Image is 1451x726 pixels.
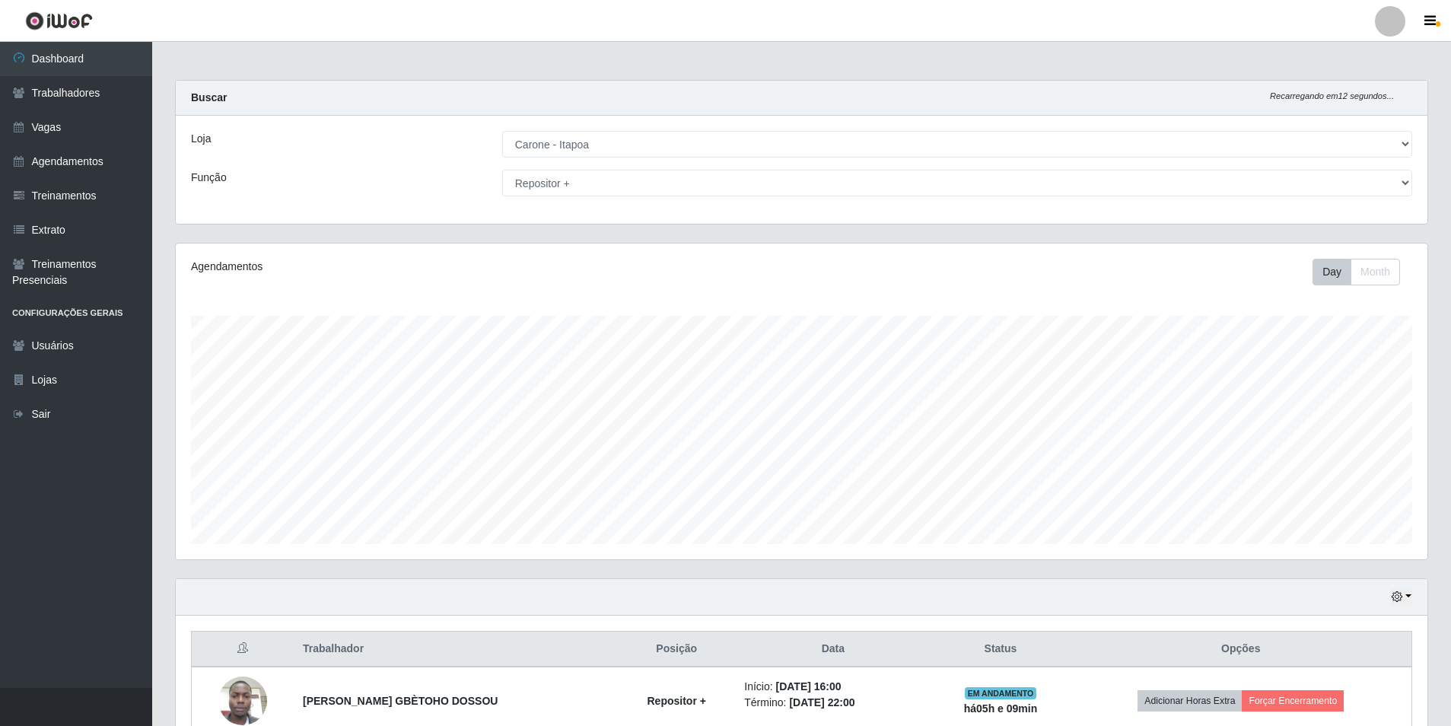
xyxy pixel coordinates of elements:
th: Opções [1071,632,1412,667]
label: Função [191,170,227,186]
time: [DATE] 22:00 [789,696,854,708]
strong: [PERSON_NAME] GBÈTOHO DOSSOU [303,695,498,707]
strong: há 05 h e 09 min [964,702,1038,715]
div: First group [1313,259,1400,285]
img: CoreUI Logo [25,11,93,30]
strong: Buscar [191,91,227,103]
button: Day [1313,259,1351,285]
th: Posição [618,632,735,667]
div: Toolbar with button groups [1313,259,1412,285]
button: Month [1351,259,1400,285]
th: Status [931,632,1070,667]
strong: Repositor + [648,695,706,707]
li: Início: [744,679,921,695]
th: Data [735,632,931,667]
div: Agendamentos [191,259,686,275]
th: Trabalhador [294,632,618,667]
button: Forçar Encerramento [1242,690,1344,712]
i: Recarregando em 12 segundos... [1270,91,1394,100]
li: Término: [744,695,921,711]
label: Loja [191,131,211,147]
span: EM ANDAMENTO [965,687,1037,699]
time: [DATE] 16:00 [776,680,842,693]
button: Adicionar Horas Extra [1138,690,1242,712]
